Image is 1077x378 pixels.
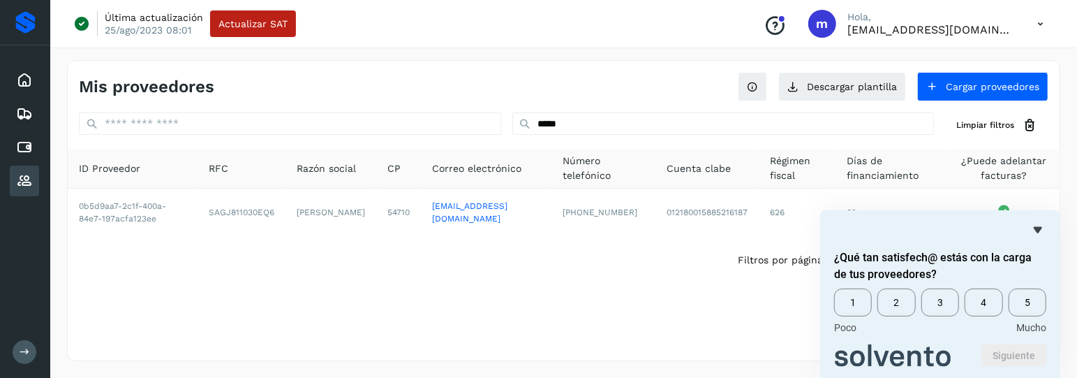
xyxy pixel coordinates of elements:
p: Hola, [847,11,1015,23]
td: 54710 [376,189,421,236]
span: RFC [209,161,228,176]
td: 012180015885216187 [655,189,759,236]
h4: Mis proveedores [79,77,214,97]
td: 82 [835,189,949,236]
h2: ¿Qué tan satisfech@ estás con la carga de tus proveedores? Select an option from 1 to 5, with 1 b... [834,249,1046,283]
span: Poco [834,322,856,333]
div: ¿Qué tan satisfech@ estás con la carga de tus proveedores? Select an option from 1 to 5, with 1 b... [834,221,1046,367]
td: [PERSON_NAME] [285,189,376,236]
span: Cuenta clabe [667,161,731,176]
button: Ocultar encuesta [1030,221,1046,238]
span: CP [387,161,401,176]
span: ID Proveedor [79,161,140,176]
div: Cuentas por pagar [10,132,39,163]
td: SAGJ811030EQ6 [198,189,285,236]
button: Cargar proveedores [917,72,1048,101]
span: 3 [921,289,959,317]
a: [EMAIL_ADDRESS][DOMAIN_NAME] [432,201,507,224]
span: 1 [834,289,872,317]
span: 5 [1009,289,1046,317]
span: Régimen fiscal [770,154,824,183]
td: 0b5d9aa7-2c1f-400a-84e7-197acfa123ee [68,189,198,236]
button: Actualizar SAT [210,10,296,37]
span: Correo electrónico [432,161,521,176]
button: Siguiente pregunta [981,344,1046,367]
span: Número telefónico [563,154,644,183]
span: Filtros por página : [738,253,829,268]
button: Limpiar filtros [945,112,1048,138]
span: [PHONE_NUMBER] [563,208,637,217]
td: 626 [759,189,835,236]
div: Embarques [10,99,39,129]
button: Descargar plantilla [778,72,906,101]
span: 4 [965,289,1002,317]
span: Mucho [1016,322,1046,333]
div: Inicio [10,65,39,96]
span: Días de financiamiento [847,154,937,183]
p: macosta@avetransportes.com [847,23,1015,36]
div: Proveedores [10,166,39,196]
span: 2 [877,289,915,317]
span: ¿Puede adelantar facturas? [960,154,1048,183]
span: Razón social [297,161,356,176]
span: Actualizar SAT [218,19,288,29]
div: ¿Qué tan satisfech@ estás con la carga de tus proveedores? Select an option from 1 to 5, with 1 b... [834,289,1046,333]
span: Limpiar filtros [956,119,1014,131]
p: 25/ago/2023 08:01 [105,24,191,36]
p: Última actualización [105,11,203,24]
